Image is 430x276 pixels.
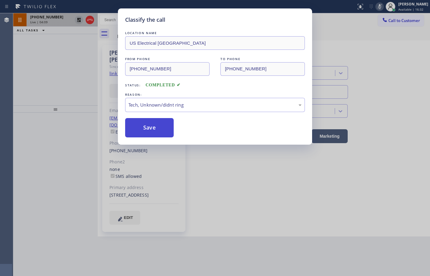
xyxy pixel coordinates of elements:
h5: Classify the call [125,16,165,24]
span: Status: [125,83,141,87]
div: REASON: [125,91,305,98]
span: COMPLETED [146,83,181,87]
div: Tech, Unknown/didnt ring [128,101,302,108]
input: From phone [125,62,210,76]
input: To phone [220,62,305,76]
div: LOCATION NAME [125,30,305,36]
div: TO PHONE [220,56,305,62]
button: Save [125,118,174,137]
div: FROM PHONE [125,56,210,62]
